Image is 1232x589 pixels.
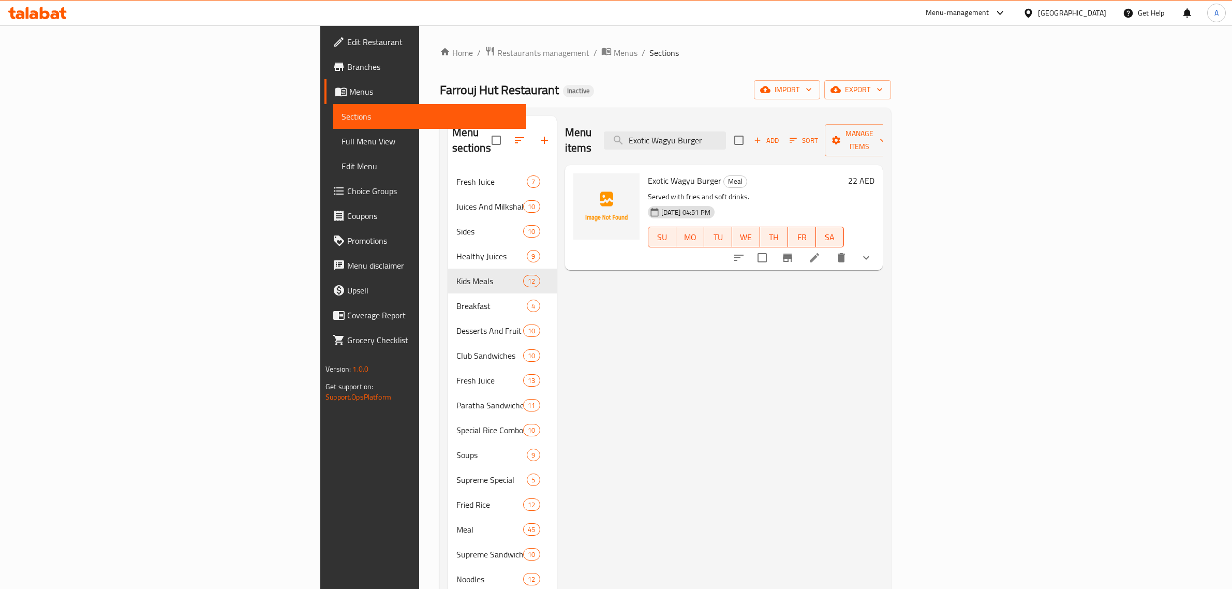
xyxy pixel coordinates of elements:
[342,160,518,172] span: Edit Menu
[642,47,645,59] li: /
[485,129,507,151] span: Select all sections
[860,252,872,264] svg: Show Choices
[563,85,594,97] div: Inactive
[648,173,721,188] span: Exotic Wagyu Burger
[324,278,526,303] a: Upsell
[448,219,557,244] div: Sides10
[456,349,524,362] span: Club Sandwiches
[676,227,704,247] button: MO
[523,325,540,337] div: items
[524,401,539,410] span: 11
[456,300,527,312] span: Breakfast
[808,252,821,264] a: Edit menu item
[788,227,816,247] button: FR
[440,46,891,60] nav: breadcrumb
[324,253,526,278] a: Menu disclaimer
[708,230,728,245] span: TU
[448,169,557,194] div: Fresh Juice7
[527,449,540,461] div: items
[527,175,540,188] div: items
[325,390,391,404] a: Support.OpsPlatform
[497,47,589,59] span: Restaurants management
[456,399,524,411] div: Paratha Sandwiches
[456,175,527,188] span: Fresh Juice
[456,449,527,461] span: Soups
[754,80,820,99] button: import
[448,393,557,418] div: Paratha Sandwiches11
[704,227,732,247] button: TU
[829,245,854,270] button: delete
[347,259,518,272] span: Menu disclaimer
[456,424,524,436] span: Special Rice Combo
[456,374,524,387] span: Fresh Juice
[324,54,526,79] a: Branches
[926,7,989,19] div: Menu-management
[456,548,524,561] span: Supreme Sandwich
[648,190,844,203] p: Served with fries and soft drinks.
[448,368,557,393] div: Fresh Juice13
[456,573,524,585] div: Noodles
[456,498,524,511] span: Fried Rice
[764,230,784,245] span: TH
[347,309,518,321] span: Coverage Report
[448,542,557,567] div: Supreme Sandwich10
[448,318,557,343] div: Desserts And Fruit Bricks10
[342,110,518,123] span: Sections
[523,225,540,238] div: items
[736,230,756,245] span: WE
[750,132,783,149] button: Add
[824,80,891,99] button: export
[752,135,780,146] span: Add
[333,104,526,129] a: Sections
[324,228,526,253] a: Promotions
[726,245,751,270] button: sort-choices
[448,517,557,542] div: Meal45
[349,85,518,98] span: Menus
[456,275,524,287] span: Kids Meals
[527,450,539,460] span: 9
[448,194,557,219] div: Juices And Milkshakes10
[448,443,557,467] div: Soups9
[833,127,886,153] span: Manage items
[527,301,539,311] span: 4
[333,154,526,179] a: Edit Menu
[565,125,592,156] h2: Menu items
[723,175,747,188] div: Meal
[652,230,672,245] span: SU
[456,225,524,238] div: Sides
[448,293,557,318] div: Breakfast4
[347,234,518,247] span: Promotions
[523,399,540,411] div: items
[440,78,559,101] span: Farrouj Hut Restaurant
[448,467,557,492] div: Supreme Special5
[527,474,540,486] div: items
[848,173,874,188] h6: 22 AED
[456,325,524,337] span: Desserts And Fruit Bricks
[456,474,527,486] span: Supreme Special
[680,230,700,245] span: MO
[728,129,750,151] span: Select section
[324,79,526,104] a: Menus
[456,200,524,213] span: Juices And Milkshakes
[523,498,540,511] div: items
[524,376,539,386] span: 13
[604,131,726,150] input: search
[1214,7,1219,19] span: A
[527,252,539,261] span: 9
[825,124,894,156] button: Manage items
[347,334,518,346] span: Grocery Checklist
[532,128,557,153] button: Add section
[750,132,783,149] span: Add item
[523,523,540,536] div: items
[325,380,373,393] span: Get support on:
[324,30,526,54] a: Edit Restaurant
[787,132,821,149] button: Sort
[523,374,540,387] div: items
[524,202,539,212] span: 10
[762,83,812,96] span: import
